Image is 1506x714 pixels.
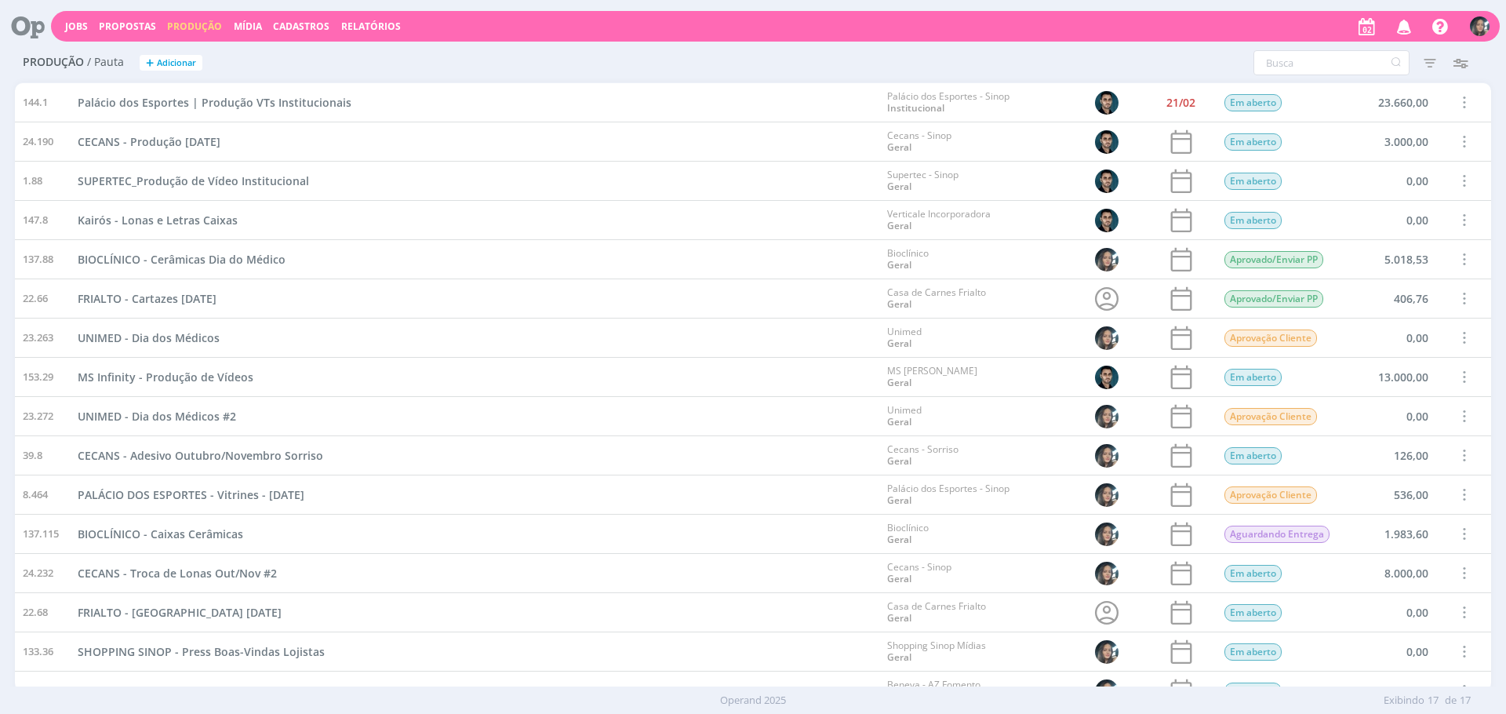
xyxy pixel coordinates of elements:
[60,20,93,33] button: Jobs
[78,604,282,621] a: FRIALTO - [GEOGRAPHIC_DATA] [DATE]
[1224,251,1323,268] span: Aprovado/Enviar PP
[78,369,253,385] a: MS Infinity - Produção de Vídeos
[1342,554,1436,592] div: 8.000,00
[87,56,124,69] span: / Pauta
[887,376,911,389] a: Geral
[94,20,161,33] button: Propostas
[887,483,1009,506] div: Palácio dos Esportes - Sinop
[1342,672,1436,710] div: 0,00
[1342,279,1436,318] div: 406,76
[65,20,88,33] a: Jobs
[1224,604,1282,621] span: Em aberto
[78,370,253,384] span: MS Infinity - Produção de Vídeos
[78,566,277,581] span: CECANS - Troca de Lonas Out/Nov #2
[23,448,42,464] span: 39.8
[1224,526,1330,543] span: Aguardando Entrega
[23,213,48,228] span: 147.8
[268,20,334,33] button: Cadastros
[23,683,48,699] span: 91.13
[341,20,401,33] a: Relatórios
[78,133,220,150] a: CECANS - Produção [DATE]
[78,409,236,424] span: UNIMED - Dia dos Médicos #2
[887,533,911,546] a: Geral
[887,140,911,154] a: Geral
[887,180,911,193] a: Geral
[157,58,196,68] span: Adicionar
[1224,565,1282,582] span: Em aberto
[1342,475,1436,514] div: 536,00
[1166,97,1195,108] div: 21/02
[1224,486,1317,504] span: Aprovação Cliente
[1445,693,1457,709] span: de
[887,572,911,585] a: Geral
[78,526,243,542] a: BIOCLÍNICO - Caixas Cerâmicas
[1342,593,1436,632] div: 0,00
[1342,397,1436,435] div: 0,00
[78,526,243,541] span: BIOCLÍNICO - Caixas Cerâmicas
[887,444,959,467] div: Cecans - Sorriso
[273,20,329,33] span: Cadastros
[1224,643,1282,661] span: Em aberto
[1224,408,1317,425] span: Aprovação Cliente
[1342,201,1436,239] div: 0,00
[23,526,59,542] span: 137.115
[1095,523,1119,546] img: A
[1342,358,1436,396] div: 13.000,00
[887,101,944,115] a: Institucional
[887,248,929,271] div: Bioclínico
[1342,632,1436,671] div: 0,00
[78,448,323,463] span: CECANS - Adesivo Outubro/Novembro Sorriso
[1460,693,1471,709] span: 17
[1224,683,1282,700] span: Em aberto
[78,173,309,188] span: SUPERTEC_Produção de Vídeo Institucional
[78,251,286,268] a: BIOCLÍNICO - Cerâmicas Dia do Médico
[23,644,53,660] span: 133.36
[1095,483,1119,507] img: A
[1095,366,1119,389] img: J
[1095,562,1119,585] img: A
[23,487,48,503] span: 8.464
[229,20,267,33] button: Mídia
[23,95,48,111] span: 144.1
[23,291,48,307] span: 22.66
[1095,640,1119,664] img: A
[23,56,84,69] span: Produção
[1342,122,1436,161] div: 3.000,00
[1342,436,1436,475] div: 126,00
[78,486,304,503] a: PALÁCIO DOS ESPORTES - Vitrines - [DATE]
[23,566,53,581] span: 24.232
[1253,50,1410,75] input: Busca
[78,605,282,620] span: FRIALTO - [GEOGRAPHIC_DATA] [DATE]
[887,169,959,192] div: Supertec - Sinop
[887,219,911,232] a: Geral
[1224,133,1282,151] span: Em aberto
[1095,209,1119,232] img: J
[78,643,325,660] a: SHOPPING SINOP - Press Boas-Vindas Lojistas
[1095,679,1119,703] img: A
[887,287,986,310] div: Casa de Carnes Frialto
[336,20,406,33] button: Relatórios
[1428,693,1439,709] span: 17
[23,134,53,150] span: 24.190
[1342,515,1436,553] div: 1.983,60
[23,409,53,424] span: 23.272
[1224,212,1282,229] span: Em aberto
[1224,94,1282,111] span: Em aberto
[78,330,220,345] span: UNIMED - Dia dos Médicos
[1224,173,1282,190] span: Em aberto
[78,683,209,699] a: BENEVA - Garrafa [DATE]
[1470,16,1490,36] img: A
[887,611,911,625] a: Geral
[1095,130,1119,154] img: J
[1342,240,1436,279] div: 5.018,53
[1342,319,1436,357] div: 0,00
[887,337,911,350] a: Geral
[887,366,977,388] div: MS [PERSON_NAME]
[887,209,991,231] div: Verticale Incorporadora
[1095,444,1119,468] img: A
[1095,405,1119,428] img: A
[78,290,216,307] a: FRIALTO - Cartazes [DATE]
[887,91,1009,114] div: Palácio dos Esportes - Sinop
[887,494,911,507] a: Geral
[78,408,236,424] a: UNIMED - Dia dos Médicos #2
